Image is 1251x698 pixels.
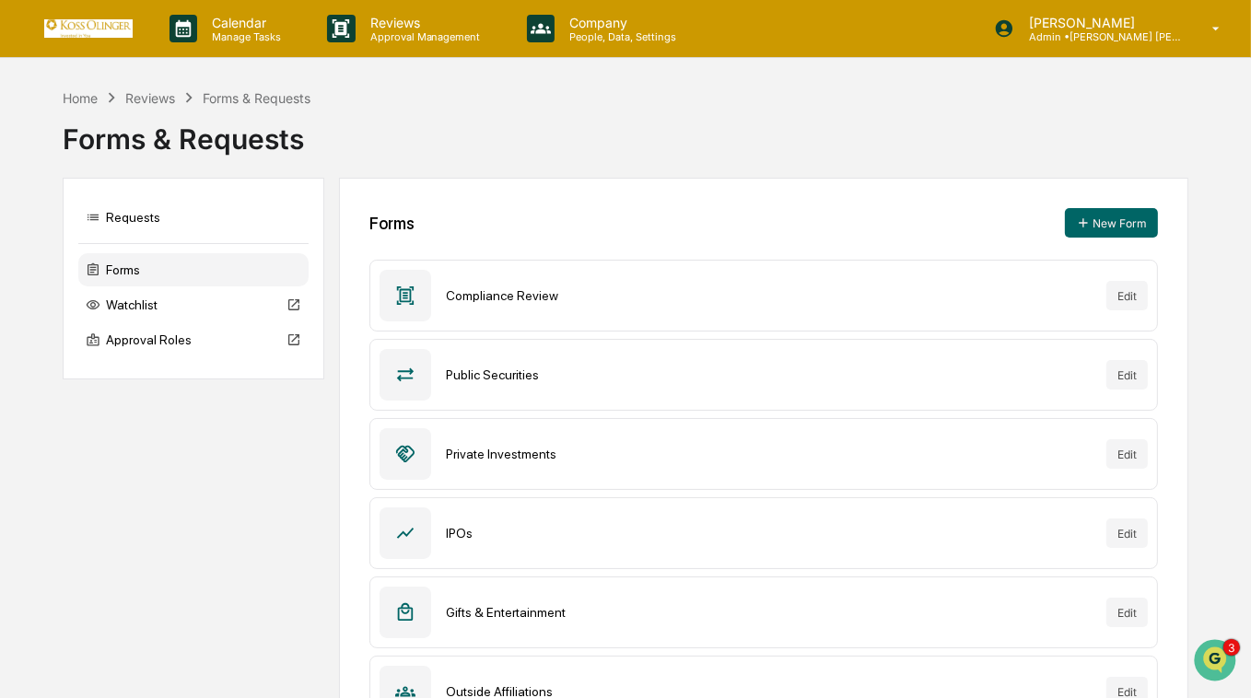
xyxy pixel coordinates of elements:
[1106,518,1148,548] button: Edit
[11,403,123,436] a: 🔎Data Lookup
[356,30,490,43] p: Approval Management
[1014,30,1186,43] p: Admin • [PERSON_NAME] [PERSON_NAME] Consulting, LLC
[1106,439,1148,469] button: Edit
[125,90,175,106] div: Reviews
[369,214,415,233] div: Forms
[18,232,48,262] img: Jack Rasmussen
[63,90,98,106] div: Home
[18,378,33,392] div: 🖐️
[163,299,201,314] span: [DATE]
[286,200,335,222] button: See all
[163,250,201,264] span: [DATE]
[18,282,48,311] img: Jack Rasmussen
[78,253,309,286] div: Forms
[134,378,148,392] div: 🗄️
[446,367,1092,382] div: Public Securities
[83,158,253,173] div: We're available if you need us!
[183,456,223,470] span: Pylon
[83,140,302,158] div: Start new chat
[18,204,118,218] div: Past conversations
[1106,360,1148,390] button: Edit
[446,447,1092,461] div: Private Investments
[57,299,149,314] span: [PERSON_NAME]
[555,15,685,30] p: Company
[18,38,335,67] p: How can we help?
[37,300,52,315] img: 1746055101610-c473b297-6a78-478c-a979-82029cc54cd1
[152,376,228,394] span: Attestations
[57,250,149,264] span: [PERSON_NAME]
[78,323,309,356] div: Approval Roles
[63,108,1188,156] div: Forms & Requests
[356,15,490,30] p: Reviews
[37,411,116,429] span: Data Lookup
[37,250,52,265] img: 1746055101610-c473b297-6a78-478c-a979-82029cc54cd1
[1014,15,1186,30] p: [PERSON_NAME]
[44,19,133,37] img: logo
[130,455,223,470] a: Powered byPylon
[446,605,1092,620] div: Gifts & Entertainment
[11,368,126,401] a: 🖐️Preclearance
[197,15,290,30] p: Calendar
[153,299,159,314] span: •
[1106,281,1148,310] button: Edit
[18,140,52,173] img: 1746055101610-c473b297-6a78-478c-a979-82029cc54cd1
[203,90,310,106] div: Forms & Requests
[197,30,290,43] p: Manage Tasks
[48,83,304,102] input: Clear
[446,288,1092,303] div: Compliance Review
[153,250,159,264] span: •
[446,526,1092,541] div: IPOs
[313,145,335,168] button: Start new chat
[39,140,72,173] img: 8933085812038_c878075ebb4cc5468115_72.jpg
[1192,637,1242,687] iframe: Open customer support
[126,368,236,401] a: 🗄️Attestations
[78,288,309,321] div: Watchlist
[555,30,685,43] p: People, Data, Settings
[1065,208,1158,238] button: New Form
[37,376,119,394] span: Preclearance
[18,413,33,427] div: 🔎
[78,201,309,234] div: Requests
[1106,598,1148,627] button: Edit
